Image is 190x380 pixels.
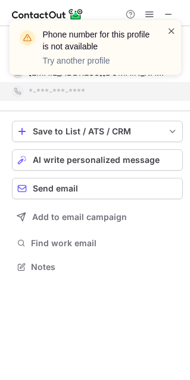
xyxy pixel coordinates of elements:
button: Add to email campaign [12,206,183,228]
img: warning [18,29,37,48]
span: AI write personalized message [33,155,160,165]
div: Save to List / ATS / CRM [33,127,162,136]
p: Try another profile [43,55,152,67]
span: Find work email [31,238,178,249]
button: Find work email [12,235,183,252]
img: ContactOut v5.3.10 [12,7,83,21]
button: Notes [12,259,183,275]
span: Send email [33,184,78,193]
button: save-profile-one-click [12,121,183,142]
span: Notes [31,262,178,272]
button: AI write personalized message [12,149,183,171]
header: Phone number for this profile is not available [43,29,152,52]
span: Add to email campaign [32,212,127,222]
button: Send email [12,178,183,199]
